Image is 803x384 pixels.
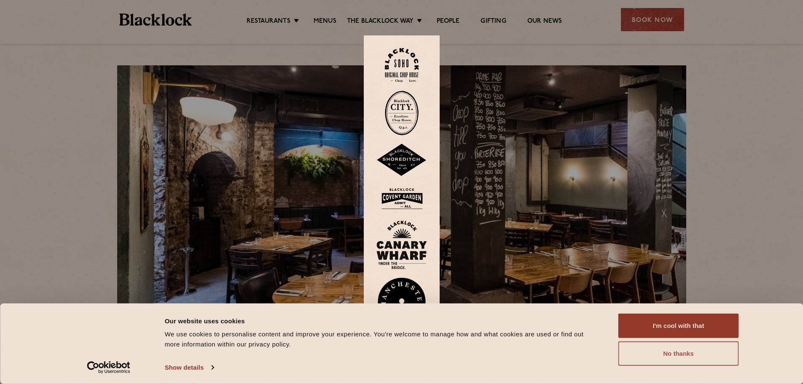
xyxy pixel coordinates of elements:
[376,220,427,269] img: BL_CW_Logo_Website.svg
[385,91,419,135] img: City-stamp-default.svg
[618,341,739,366] button: No thanks
[72,361,145,374] a: Usercentrics Cookiebot - opens in a new window
[165,361,214,374] a: Show details
[376,278,427,336] img: BL_Manchester_Logo-bleed.png
[376,144,427,177] img: Shoreditch-stamp-v2-default.svg
[376,185,427,212] img: BLA_1470_CoventGarden_Website_Solid.svg
[165,316,599,326] div: Our website uses cookies
[165,329,599,349] div: We use cookies to personalise content and improve your experience. You're welcome to manage how a...
[618,314,739,338] button: I'm cool with that
[385,48,419,82] img: Soho-stamp-default.svg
